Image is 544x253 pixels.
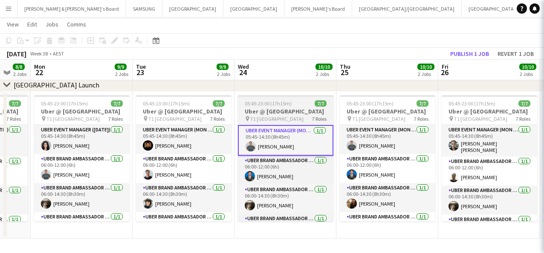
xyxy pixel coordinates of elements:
app-card-role: UBER Brand Ambassador ([PERSON_NAME])1/106:00-12:00 (6h)[PERSON_NAME] [136,154,231,183]
app-card-role: UBER Brand Ambassador ([PERSON_NAME])1/106:00-14:30 (8h30m)[PERSON_NAME] [238,185,333,214]
div: 2 Jobs [217,71,230,77]
span: Jobs [46,20,58,28]
app-card-role: UBER Brand Ambassador ([PERSON_NAME])1/106:00-14:30 (8h30m)[PERSON_NAME] [136,183,231,212]
app-card-role: UBER Brand Ambassador ([PERSON_NAME])1/106:00-12:00 (6h)[PERSON_NAME] [442,157,537,186]
app-card-role: UBER Event Manager (Mon - Fri)1/105:45-14:30 (8h45m)[PERSON_NAME] [136,125,231,154]
span: View [7,20,19,28]
div: 2 Jobs [418,71,434,77]
app-card-role: UBER Brand Ambassador ([PERSON_NAME])1/107:00-13:00 (6h) [34,212,130,241]
app-card-role: UBER Brand Ambassador ([PERSON_NAME])1/1 [442,215,537,244]
span: 7 Roles [210,116,225,122]
span: 10/10 [519,64,536,70]
span: T1 [GEOGRAPHIC_DATA] [46,116,100,122]
span: 7/7 [315,100,327,107]
span: 25 [339,67,350,77]
span: 7 Roles [516,116,530,122]
app-card-role: UBER Event Manager (Mon - Fri)1/105:45-14:30 (8h45m)[PERSON_NAME] [238,125,333,156]
a: Jobs [42,19,62,30]
span: 7/7 [111,100,123,107]
app-card-role: UBER Brand Ambassador ([PERSON_NAME])1/106:00-14:30 (8h30m)[PERSON_NAME] [34,183,130,212]
app-card-role: UBER Brand Ambassador ([PERSON_NAME])1/1 [238,214,333,243]
span: 05:45-23:00 (17h15m) [41,100,88,107]
span: 7 Roles [6,116,21,122]
app-job-card: 05:45-23:00 (17h15m)7/7Uber @ [GEOGRAPHIC_DATA] T1 [GEOGRAPHIC_DATA]7 RolesUBER Event Manager (Mo... [442,95,537,221]
span: 7/7 [417,100,428,107]
app-card-role: UBER Brand Ambassador ([PERSON_NAME])1/106:00-14:30 (8h30m)[PERSON_NAME] [442,186,537,215]
button: [PERSON_NAME]'s Board [284,0,352,17]
span: T1 [GEOGRAPHIC_DATA] [352,116,405,122]
span: 05:45-23:00 (17h15m) [449,100,495,107]
span: 8/8 [13,64,25,70]
button: [PERSON_NAME] & [PERSON_NAME]'s Board [17,0,126,17]
a: View [3,19,22,30]
app-job-card: 05:45-23:00 (17h15m)7/7Uber @ [GEOGRAPHIC_DATA] T1 [GEOGRAPHIC_DATA]7 RolesUBER Event Manager (Mo... [136,95,231,221]
button: [GEOGRAPHIC_DATA] [223,0,284,17]
app-card-role: UBER Event Manager (Mon - Fri)1/105:45-14:30 (8h45m)[PERSON_NAME] [340,125,435,154]
app-card-role: UBER Brand Ambassador ([PERSON_NAME])1/106:00-12:00 (6h)[PERSON_NAME] [340,154,435,183]
app-job-card: 05:45-23:00 (17h15m)7/7Uber @ [GEOGRAPHIC_DATA] T1 [GEOGRAPHIC_DATA]7 RolesUBER Event Manager (Mo... [340,95,435,221]
span: Wed [238,63,249,70]
h3: Uber @ [GEOGRAPHIC_DATA] [340,108,435,115]
span: Comms [67,20,86,28]
span: T1 [GEOGRAPHIC_DATA] [148,116,202,122]
span: Week 38 [28,50,49,57]
div: 2 Jobs [520,71,536,77]
button: [GEOGRAPHIC_DATA]/[GEOGRAPHIC_DATA] [352,0,462,17]
div: 2 Jobs [13,71,26,77]
span: 7/7 [9,100,21,107]
span: 22 [33,67,45,77]
h3: Uber @ [GEOGRAPHIC_DATA] [442,108,537,115]
div: 2 Jobs [316,71,332,77]
span: 05:45-23:00 (17h15m) [245,100,292,107]
app-card-role: UBER Brand Ambassador ([PERSON_NAME])1/106:00-14:30 (8h30m)[PERSON_NAME] [340,183,435,212]
span: 7 Roles [414,116,428,122]
div: [GEOGRAPHIC_DATA] Launch [14,81,99,89]
a: Edit [24,19,41,30]
app-job-card: 05:45-23:00 (17h15m)7/7Uber @ [GEOGRAPHIC_DATA] T1 [GEOGRAPHIC_DATA]7 RolesUBER Event Manager ([D... [34,95,130,221]
span: T1 [GEOGRAPHIC_DATA] [250,116,304,122]
div: 2 Jobs [115,71,128,77]
app-card-role: UBER Event Manager ([DATE])1/105:45-14:30 (8h45m)[PERSON_NAME] [34,125,130,154]
app-job-card: 05:45-23:00 (17h15m)7/7Uber @ [GEOGRAPHIC_DATA] T1 [GEOGRAPHIC_DATA]7 RolesUBER Event Manager (Mo... [238,95,333,221]
h3: Uber @ [GEOGRAPHIC_DATA] [34,108,130,115]
span: 23 [135,67,146,77]
h3: Uber @ [GEOGRAPHIC_DATA] [238,108,333,115]
app-card-role: UBER Event Manager (Mon - Fri)1/105:45-14:30 (8h45m)[PERSON_NAME] [PERSON_NAME] [442,125,537,157]
button: [GEOGRAPHIC_DATA] [462,0,523,17]
app-card-role: UBER Brand Ambassador ([PERSON_NAME])1/107:00-13:00 (6h) [340,212,435,241]
span: Fri [442,63,449,70]
button: [GEOGRAPHIC_DATA] [162,0,223,17]
div: [DATE] [7,49,26,58]
app-card-role: UBER Brand Ambassador ([PERSON_NAME])1/106:00-12:00 (6h)[PERSON_NAME] [238,156,333,185]
span: 7/7 [518,100,530,107]
app-card-role: UBER Brand Ambassador ([PERSON_NAME])1/106:00-12:00 (6h)[PERSON_NAME] [34,154,130,183]
span: 10/10 [417,64,434,70]
button: Revert 1 job [494,48,537,59]
span: 7 Roles [108,116,123,122]
span: Tue [136,63,146,70]
span: 9/9 [217,64,229,70]
span: 26 [440,67,449,77]
app-card-role: UBER Brand Ambassador ([PERSON_NAME])1/107:00-13:00 (6h) [136,212,231,241]
h3: Uber @ [GEOGRAPHIC_DATA] [136,108,231,115]
span: 24 [237,67,249,77]
span: 05:45-23:00 (17h15m) [143,100,190,107]
span: 9/9 [115,64,127,70]
span: T1 [GEOGRAPHIC_DATA] [454,116,507,122]
span: 7 Roles [312,116,327,122]
button: SAMSUNG [126,0,162,17]
span: 7/7 [213,100,225,107]
button: Publish 1 job [447,48,492,59]
span: Edit [27,20,37,28]
span: Thu [340,63,350,70]
span: Mon [34,63,45,70]
a: Comms [64,19,90,30]
div: AEST [53,50,64,57]
span: 10/10 [315,64,333,70]
span: 05:45-23:00 (17h15m) [347,100,394,107]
